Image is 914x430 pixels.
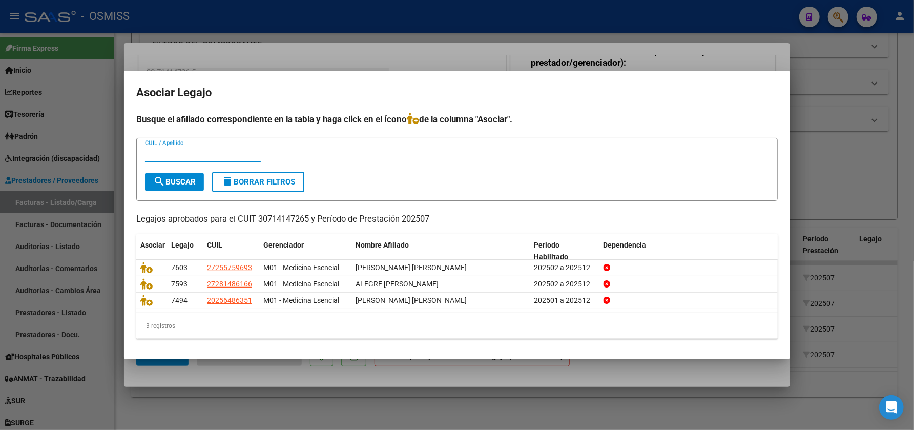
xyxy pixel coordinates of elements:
[534,241,569,261] span: Periodo Habilitado
[534,262,595,274] div: 202502 a 202512
[171,280,188,288] span: 7593
[356,296,467,304] span: FERRARO PABLO ANDRES
[263,263,339,272] span: M01 - Medicina Esencial
[534,278,595,290] div: 202502 a 202512
[351,234,530,268] datatable-header-cell: Nombre Afiliado
[136,234,167,268] datatable-header-cell: Asociar
[207,280,252,288] span: 27281486166
[167,234,203,268] datatable-header-cell: Legajo
[221,175,234,188] mat-icon: delete
[136,313,778,339] div: 3 registros
[356,280,439,288] span: ALEGRE GABRIELA CAROLINA
[604,241,647,249] span: Dependencia
[534,295,595,306] div: 202501 a 202512
[599,234,778,268] datatable-header-cell: Dependencia
[259,234,351,268] datatable-header-cell: Gerenciador
[263,241,304,249] span: Gerenciador
[153,175,165,188] mat-icon: search
[207,263,252,272] span: 27255759693
[203,234,259,268] datatable-header-cell: CUIL
[530,234,599,268] datatable-header-cell: Periodo Habilitado
[356,263,467,272] span: SALAZAR MARIA VERONICA
[171,263,188,272] span: 7603
[207,296,252,304] span: 20256486351
[171,241,194,249] span: Legajo
[153,177,196,187] span: Buscar
[263,280,339,288] span: M01 - Medicina Esencial
[221,177,295,187] span: Borrar Filtros
[145,173,204,191] button: Buscar
[356,241,409,249] span: Nombre Afiliado
[136,113,778,126] h4: Busque el afiliado correspondiente en la tabla y haga click en el ícono de la columna "Asociar".
[212,172,304,192] button: Borrar Filtros
[263,296,339,304] span: M01 - Medicina Esencial
[140,241,165,249] span: Asociar
[136,213,778,226] p: Legajos aprobados para el CUIT 30714147265 y Período de Prestación 202507
[879,395,904,420] div: Open Intercom Messenger
[171,296,188,304] span: 7494
[136,83,778,103] h2: Asociar Legajo
[207,241,222,249] span: CUIL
